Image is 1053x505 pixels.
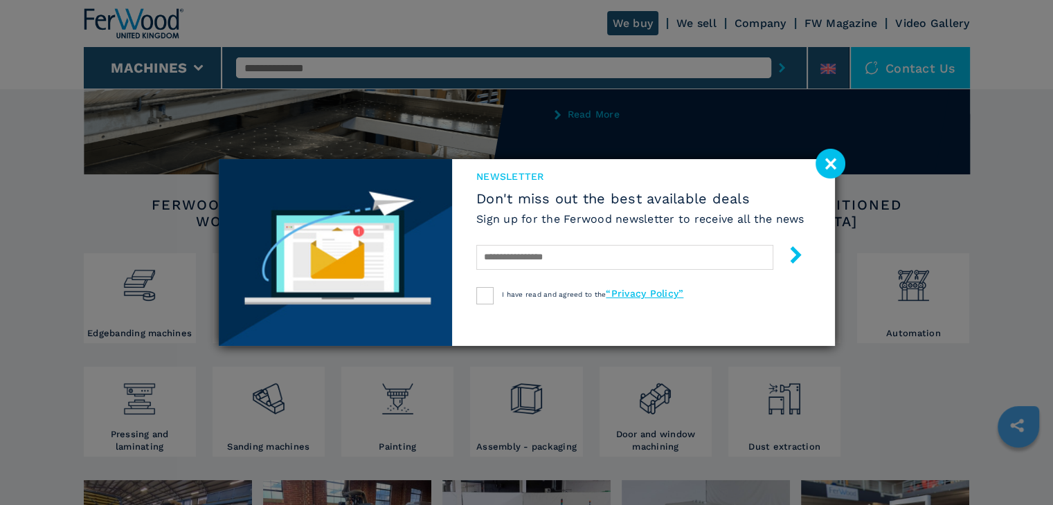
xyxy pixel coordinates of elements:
[773,241,804,273] button: submit-button
[476,190,804,207] span: Don't miss out the best available deals
[476,169,804,183] span: newsletter
[502,291,683,298] span: I have read and agreed to the
[219,159,453,346] img: Newsletter image
[476,211,804,227] h6: Sign up for the Ferwood newsletter to receive all the news
[606,288,683,299] a: “Privacy Policy”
